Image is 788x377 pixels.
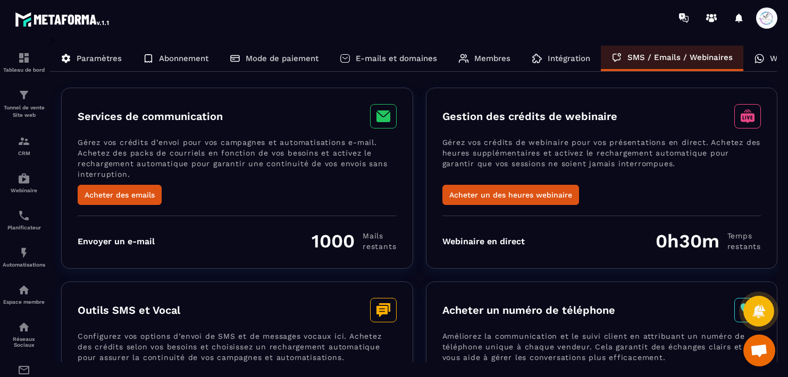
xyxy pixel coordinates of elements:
[356,54,437,63] p: E-mails et domaines
[3,187,45,193] p: Webinaire
[312,230,396,252] div: 1000
[363,230,396,241] span: Mails
[3,164,45,201] a: automationsautomationsWebinaire
[727,241,761,252] span: restants
[442,137,761,185] p: Gérez vos crédits de webinaire pour vos présentations en direct. Achetez des heures supplémentair...
[3,201,45,238] a: schedulerschedulerPlanificateur
[3,262,45,268] p: Automatisations
[743,335,775,366] div: Ouvrir le chat
[3,313,45,356] a: social-networksocial-networkRéseaux Sociaux
[3,150,45,156] p: CRM
[3,276,45,313] a: automationsautomationsEspace membre
[3,44,45,81] a: formationformationTableau de bord
[3,238,45,276] a: automationsautomationsAutomatisations
[656,230,761,252] div: 0h30m
[3,127,45,164] a: formationformationCRM
[3,67,45,73] p: Tableau de bord
[18,364,30,376] img: email
[18,209,30,222] img: scheduler
[78,110,223,123] h3: Services de communication
[442,110,617,123] h3: Gestion des crédits de webinaire
[77,54,122,63] p: Paramètres
[18,89,30,101] img: formation
[78,185,162,205] button: Acheter des emails
[474,54,510,63] p: Membres
[627,53,733,62] p: SMS / Emails / Webinaires
[3,104,45,119] p: Tunnel de vente Site web
[442,236,525,246] div: Webinaire en direct
[3,299,45,305] p: Espace membre
[3,81,45,127] a: formationformationTunnel de vente Site web
[548,54,590,63] p: Intégration
[78,137,397,185] p: Gérez vos crédits d’envoi pour vos campagnes et automatisations e-mail. Achetez des packs de cour...
[18,321,30,333] img: social-network
[78,304,180,316] h3: Outils SMS et Vocal
[18,284,30,296] img: automations
[727,230,761,241] span: Temps
[15,10,111,29] img: logo
[442,304,615,316] h3: Acheter un numéro de téléphone
[18,172,30,185] img: automations
[159,54,208,63] p: Abonnement
[78,236,155,246] div: Envoyer un e-mail
[18,52,30,64] img: formation
[3,225,45,230] p: Planificateur
[3,336,45,348] p: Réseaux Sociaux
[246,54,318,63] p: Mode de paiement
[442,185,579,205] button: Acheter un des heures webinaire
[18,135,30,148] img: formation
[363,241,396,252] span: restants
[18,246,30,259] img: automations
